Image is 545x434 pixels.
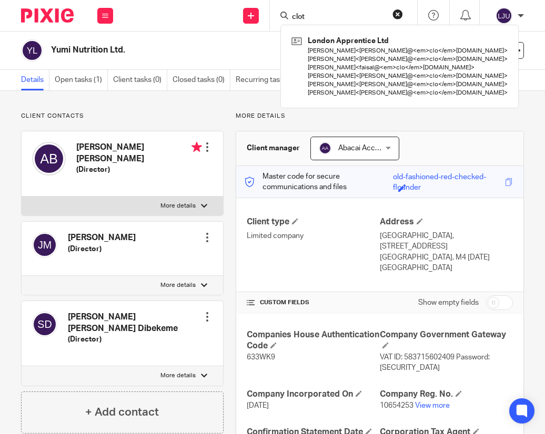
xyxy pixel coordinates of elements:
p: More details [236,112,524,120]
h4: Address [380,216,513,228]
img: svg%3E [32,142,66,175]
span: [DATE] [247,402,269,409]
img: svg%3E [319,142,331,154]
h4: Company Reg. No. [380,389,513,400]
p: More details [160,281,196,290]
a: Details [21,70,49,90]
img: svg%3E [21,39,43,61]
h4: [PERSON_NAME] [68,232,136,243]
h5: (Director) [68,244,136,254]
label: Show empty fields [418,297,479,308]
h4: [PERSON_NAME] [PERSON_NAME] Dibekeme [68,312,202,334]
span: VAT ID: 583715602409 Password: [SECURITY_DATA] [380,354,490,371]
a: Client tasks (0) [113,70,167,90]
i: Primary [191,142,202,152]
input: Search [291,13,386,22]
h4: Company Government Gateway [380,329,513,352]
h5: (Director) [68,334,202,345]
div: old-fashioned-red-checked-flounder [393,172,502,184]
h4: Client type [247,216,380,228]
h3: Client manager [247,143,300,153]
a: View more [415,402,450,409]
p: Client contacts [21,112,224,120]
h5: (Director) [76,164,202,175]
h4: Company Incorporated On [247,389,380,400]
p: More details [160,371,196,380]
h4: + Add contact [85,404,159,420]
button: Clear [392,9,403,19]
p: Limited company [247,231,380,241]
img: Pixie [21,8,74,23]
img: svg%3E [496,7,512,24]
a: Recurring tasks (0) [236,70,303,90]
p: [GEOGRAPHIC_DATA], [STREET_ADDRESS] [380,231,513,252]
a: Closed tasks (0) [173,70,230,90]
h4: Companies House Authentication Code [247,329,380,352]
img: svg%3E [32,312,57,337]
h2: Yumi Nutrition Ltd. [51,45,315,56]
h4: CUSTOM FIELDS [247,298,380,307]
p: [GEOGRAPHIC_DATA], M4 [DATE] [380,252,513,263]
p: More details [160,202,196,210]
a: Open tasks (1) [55,70,108,90]
img: svg%3E [32,232,57,257]
h4: [PERSON_NAME] [PERSON_NAME] [76,142,202,164]
span: Abacai Accounting [338,144,400,152]
p: Master code for secure communications and files [244,171,393,193]
span: 10654253 [380,402,413,409]
span: 633WK9 [247,354,275,361]
p: [GEOGRAPHIC_DATA] [380,263,513,273]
